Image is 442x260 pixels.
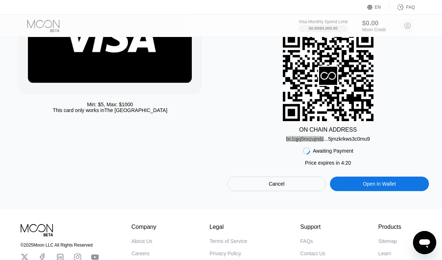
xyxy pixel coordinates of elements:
[132,251,150,256] div: Careers
[132,224,157,230] div: Company
[53,107,167,113] div: This card only works in The [GEOGRAPHIC_DATA]
[87,102,133,107] div: Min: $ 5 , Max: $ 1000
[313,148,354,154] div: Awaiting Payment
[210,238,247,244] div: Terms of Service
[367,4,389,11] div: EN
[210,251,241,256] div: Privacy Policy
[300,238,313,244] div: FAQs
[363,181,396,187] div: Open in Wallet
[413,231,436,254] iframe: Button to launch messaging window
[309,26,338,30] div: $0.00 / $4,000.00
[378,224,401,230] div: Products
[341,160,351,166] span: 4 : 20
[406,5,415,10] div: FAQ
[286,136,370,142] div: bc1qjq5nxzujndz...5jmzkrkws3c0mu9
[269,181,285,187] div: Cancel
[210,224,247,230] div: Legal
[298,19,347,24] div: Visa Monthly Spend Limit
[378,251,391,256] div: Learn
[132,238,153,244] div: About Us
[378,238,397,244] div: Sitemap
[298,19,347,32] div: Visa Monthly Spend Limit$0.00/$4,000.00
[305,160,351,166] div: Price expires in
[227,177,326,191] div: Cancel
[330,177,429,191] div: Open in Wallet
[300,251,325,256] div: Contact Us
[389,4,415,11] div: FAQ
[375,5,381,10] div: EN
[286,133,370,142] div: bc1qjq5nxzujndz...5jmzkrkws3c0mu9
[21,243,99,248] div: © 2025 Moon LLC All Rights Reserved
[300,224,325,230] div: Support
[299,127,357,133] div: ON CHAIN ADDRESS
